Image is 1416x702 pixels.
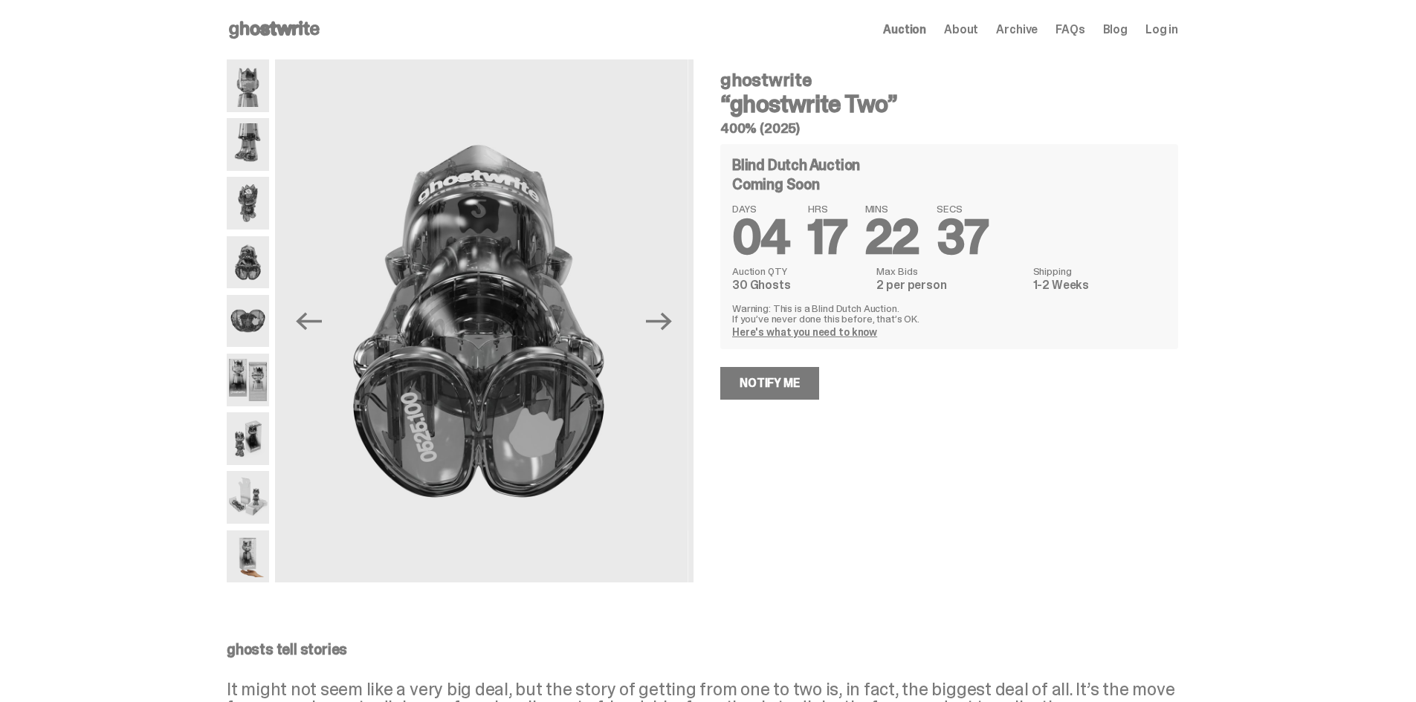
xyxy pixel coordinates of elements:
img: ghostwrite_Two_Media_11.png [227,412,269,465]
a: Archive [996,24,1038,36]
span: SECS [937,204,988,214]
span: 37 [937,207,988,268]
button: Previous [293,305,326,337]
a: Log in [1145,24,1178,36]
h5: 400% (2025) [720,122,1178,135]
p: ghosts tell stories [227,642,1178,657]
a: Notify Me [720,367,819,400]
img: ghostwrite_Two_Media_1.png [227,59,269,112]
span: 04 [732,207,790,268]
img: ghostwrite_Two_Media_10.png [227,354,269,406]
p: Warning: This is a Blind Dutch Auction. If you’ve never done this before, that’s OK. [732,303,1166,324]
span: DAYS [732,204,790,214]
dd: 1-2 Weeks [1033,279,1166,291]
img: ghostwrite_Two_Media_14.png [227,530,269,583]
img: ghostwrite_Two_Media_6.png [227,236,269,289]
h3: “ghostwrite Two” [720,92,1178,116]
dd: 30 Ghosts [732,279,867,291]
dd: 2 per person [876,279,1024,291]
span: 22 [865,207,919,268]
dt: Auction QTY [732,266,867,276]
img: ghostwrite_Two_Media_3.png [227,118,269,171]
dt: Shipping [1033,266,1166,276]
a: FAQs [1055,24,1084,36]
a: About [944,24,978,36]
dt: Max Bids [876,266,1024,276]
img: ghostwrite_Two_Media_8.png [227,295,269,348]
span: HRS [808,204,847,214]
a: Here's what you need to know [732,325,877,339]
img: ghostwrite_Two_Media_5.png [227,177,269,230]
span: MINS [865,204,919,214]
img: ghostwrite_Two_Media_6.png [269,59,688,582]
a: Auction [883,24,926,36]
img: ghostwrite_Two_Media_8.png [688,59,1106,582]
img: ghostwrite_Two_Media_13.png [227,471,269,524]
span: 17 [808,207,847,268]
button: Next [643,305,676,337]
div: Coming Soon [732,177,1166,192]
h4: ghostwrite [720,71,1178,89]
a: Blog [1103,24,1128,36]
h4: Blind Dutch Auction [732,157,860,172]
